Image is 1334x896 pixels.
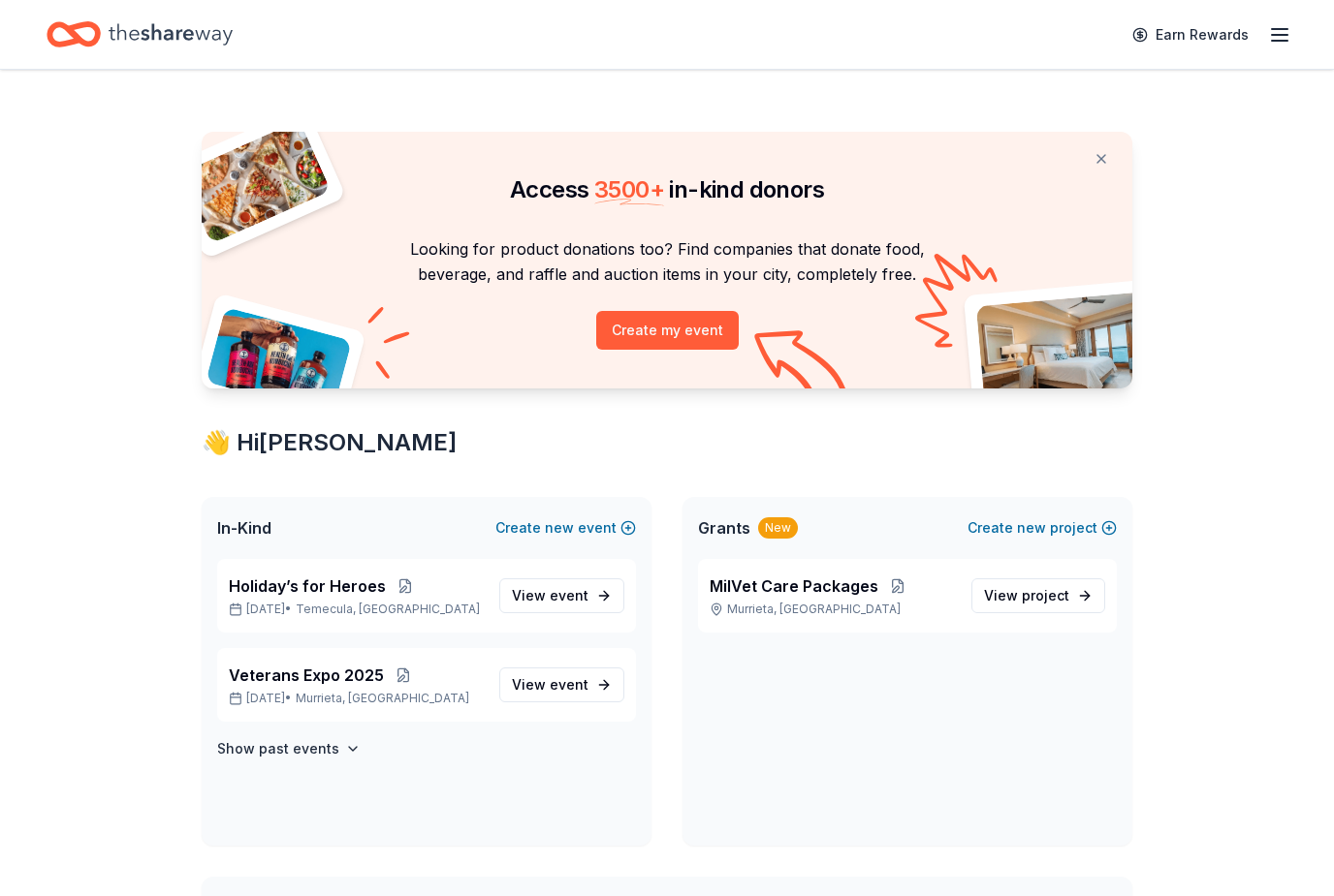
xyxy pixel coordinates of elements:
h4: Show past events [217,737,339,760]
a: Earn Rewards [1121,17,1260,52]
button: Show past events [217,737,361,760]
a: View event [499,667,624,702]
div: New [758,517,798,539]
img: Curvy arrow [754,330,851,403]
button: Create my event [596,311,739,350]
p: Looking for product donations too? Find companies that donate food, beverage, and raffle and auct... [225,236,1109,288]
span: Temecula, [GEOGRAPHIC_DATA] [296,602,480,617]
span: Veterans Expo 2025 [229,664,384,687]
a: View event [499,578,624,613]
span: MilVet Care Packages [710,574,878,598]
span: new [1017,516,1046,540]
span: event [550,587,588,603]
span: 3500 + [594,175,664,203]
span: View [512,584,588,607]
span: View [984,584,1069,607]
button: Createnewproject [968,516,1117,540]
span: In-Kind [217,516,271,540]
span: project [1022,587,1069,603]
span: event [550,676,588,693]
span: Grants [698,516,750,540]
a: View project [971,578,1105,613]
a: Home [47,12,233,57]
span: Holiday’s for Heroes [229,574,386,598]
p: [DATE] • [229,602,484,617]
span: Access in-kind donors [510,175,824,203]
span: new [545,516,574,540]
span: View [512,673,588,696]
img: Pizza [180,120,332,244]
button: Createnewevent [495,516,636,540]
p: [DATE] • [229,691,484,706]
div: 👋 Hi [PERSON_NAME] [202,427,1132,458]
p: Murrieta, [GEOGRAPHIC_DATA] [710,602,956,617]
span: Murrieta, [GEOGRAPHIC_DATA] [296,691,469,706]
